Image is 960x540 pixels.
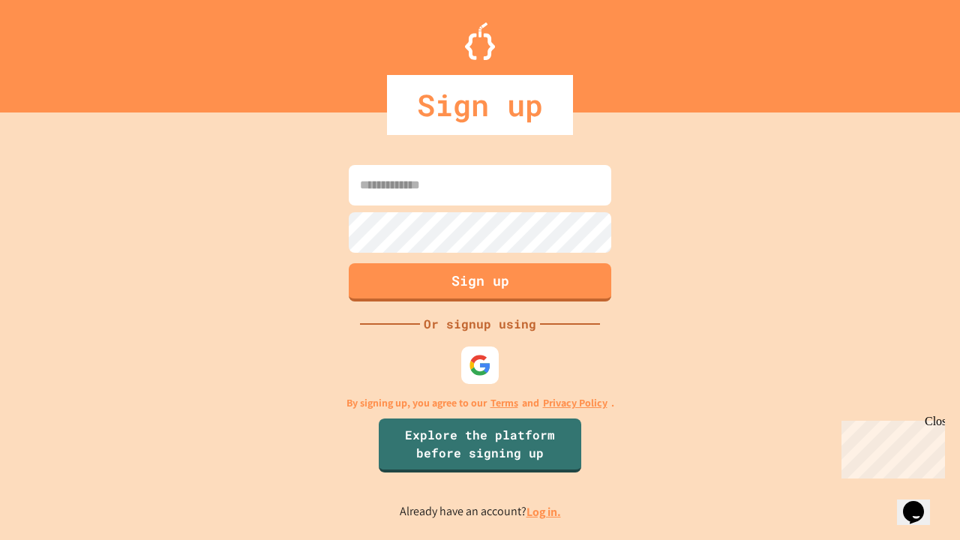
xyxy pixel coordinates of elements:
[387,75,573,135] div: Sign up
[469,354,491,376] img: google-icon.svg
[897,480,945,525] iframe: chat widget
[400,502,561,521] p: Already have an account?
[543,395,607,411] a: Privacy Policy
[379,418,581,472] a: Explore the platform before signing up
[526,504,561,520] a: Log in.
[465,22,495,60] img: Logo.svg
[346,395,614,411] p: By signing up, you agree to our and .
[6,6,103,95] div: Chat with us now!Close
[349,263,611,301] button: Sign up
[420,315,540,333] div: Or signup using
[835,415,945,478] iframe: chat widget
[490,395,518,411] a: Terms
